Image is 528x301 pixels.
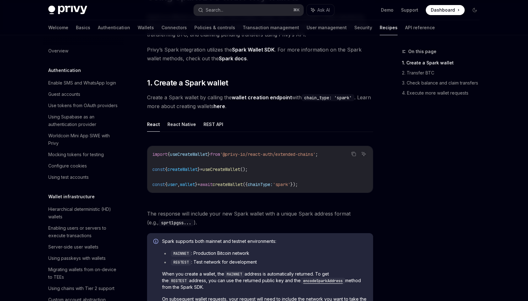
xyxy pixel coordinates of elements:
[431,7,455,13] span: Dashboard
[219,55,247,62] a: Spark docs
[203,167,240,172] span: useCreateWallet
[220,151,315,157] span: '@privy-io/react-auth/extended-chains'
[48,224,120,239] div: Enabling users or servers to execute transactions
[43,89,124,100] a: Guest accounts
[402,88,485,98] a: 4. Execute more wallet requests
[43,253,124,264] a: Using passkeys with wallets
[213,182,243,187] span: createWallet
[159,219,194,226] code: sprt1pgss...
[162,259,367,265] li: : Test network for development
[169,278,189,284] code: REGTEST
[153,239,160,245] svg: Info
[401,7,418,13] a: Support
[426,5,465,15] a: Dashboard
[48,266,120,281] div: Migrating wallets from on-device to TEEs
[43,77,124,89] a: Enable SMS and WhatsApp login
[243,20,299,35] a: Transaction management
[43,100,124,111] a: Use tokens from OAuth providers
[152,151,167,157] span: import
[48,205,120,221] div: Hierarchical deterministic (HD) wallets
[248,182,273,187] span: chainType:
[48,47,68,55] div: Overview
[147,93,373,111] span: Create a Spark wallet by calling the with . Learn more about creating wallets .
[214,103,225,110] a: here
[43,111,124,130] a: Using Supabase as an authentication provider
[152,182,165,187] span: const
[317,7,330,13] span: Ask AI
[307,20,347,35] a: User management
[167,182,177,187] span: user
[402,58,485,68] a: 1. Create a Spark wallet
[48,254,106,262] div: Using passkeys with wallets
[48,151,104,158] div: Mocking tokens for testing
[200,167,203,172] span: =
[180,182,195,187] span: wallet
[48,20,68,35] a: Welcome
[177,182,180,187] span: ,
[43,172,124,183] a: Using test accounts
[162,271,367,290] span: When you create a wallet, the address is automatically returned. To get the address, you can use ...
[232,47,275,53] a: Spark Wallet SDK
[315,151,318,157] span: ;
[208,151,210,157] span: }
[162,238,367,244] span: Spark supports both mainnet and testnet environments:
[48,285,114,292] div: Using chains with Tier 2 support
[243,182,248,187] span: ({
[48,113,120,128] div: Using Supabase as an authentication provider
[48,243,98,251] div: Server-side user wallets
[198,167,200,172] span: }
[360,150,368,158] button: Ask AI
[195,182,198,187] span: }
[48,162,87,170] div: Configure cookies
[206,6,223,14] div: Search...
[203,117,223,132] button: REST API
[380,20,398,35] a: Recipes
[48,79,116,87] div: Enable SMS and WhatsApp login
[43,283,124,294] a: Using chains with Tier 2 support
[43,222,124,241] a: Enabling users or servers to execute transactions
[307,4,334,16] button: Ask AI
[210,151,220,157] span: from
[273,182,290,187] span: 'spark'
[147,117,160,132] button: React
[302,94,354,101] code: chain_type: 'spark'
[76,20,90,35] a: Basics
[408,48,436,55] span: On this page
[402,78,485,88] a: 3. Check balance and claim transfers
[43,241,124,253] a: Server-side user wallets
[167,167,198,172] span: createWallet
[48,102,118,109] div: Use tokens from OAuth providers
[43,130,124,149] a: Worldcoin Mini App SIWE with Privy
[165,167,167,172] span: {
[43,45,124,57] a: Overview
[200,182,213,187] span: await
[162,250,367,257] li: : Production Bitcoin network
[43,204,124,222] a: Hierarchical deterministic (HD) wallets
[194,20,235,35] a: Policies & controls
[161,20,187,35] a: Connectors
[147,45,373,63] span: Privy’s Spark integration utilizes the . For more information on the Spark wallet methods, check ...
[232,94,292,101] a: wallet creation endpoint
[167,151,170,157] span: {
[48,173,89,181] div: Using test accounts
[240,167,248,172] span: ();
[147,209,373,227] span: The response will include your new Spark wallet with a unique Spark address format (e.g., ).
[350,150,358,158] button: Copy the contents from the code block
[167,117,196,132] button: React Native
[43,149,124,160] a: Mocking tokens for testing
[293,8,300,13] span: ⌘ K
[381,7,393,13] a: Demo
[171,259,191,265] code: REGTEST
[198,182,200,187] span: =
[301,278,345,283] a: encodeSparkAddress
[48,90,80,98] div: Guest accounts
[98,20,130,35] a: Authentication
[194,4,304,16] button: Search...⌘K
[152,167,165,172] span: const
[290,182,298,187] span: });
[48,6,87,14] img: dark logo
[402,68,485,78] a: 2. Transfer BTC
[48,193,95,200] h5: Wallet infrastructure
[48,132,120,147] div: Worldcoin Mini App SIWE with Privy
[165,182,167,187] span: {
